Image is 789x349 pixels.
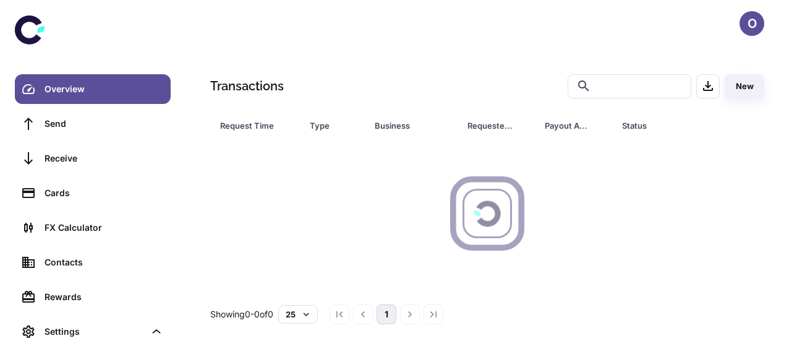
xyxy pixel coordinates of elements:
[45,290,163,304] div: Rewards
[467,117,530,134] span: Requested Amount
[45,221,163,235] div: FX Calculator
[310,117,344,134] div: Type
[545,117,607,134] span: Payout Amount
[45,256,163,269] div: Contacts
[328,304,445,324] nav: pagination navigation
[45,186,163,200] div: Cards
[278,305,318,324] button: 25
[45,325,145,338] div: Settings
[622,117,699,134] div: Status
[15,144,171,173] a: Receive
[45,152,163,165] div: Receive
[15,109,171,139] a: Send
[15,74,171,104] a: Overview
[45,82,163,96] div: Overview
[310,117,360,134] span: Type
[210,77,284,95] h1: Transactions
[220,117,279,134] div: Request Time
[377,304,396,324] button: page 1
[45,117,163,131] div: Send
[210,308,273,321] p: Showing 0-0 of 0
[15,213,171,243] a: FX Calculator
[740,11,764,36] button: O
[15,178,171,208] a: Cards
[545,117,591,134] div: Payout Amount
[15,317,171,347] div: Settings
[467,117,514,134] div: Requested Amount
[220,117,295,134] span: Request Time
[725,74,764,98] button: New
[15,248,171,277] a: Contacts
[622,117,715,134] span: Status
[15,282,171,312] a: Rewards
